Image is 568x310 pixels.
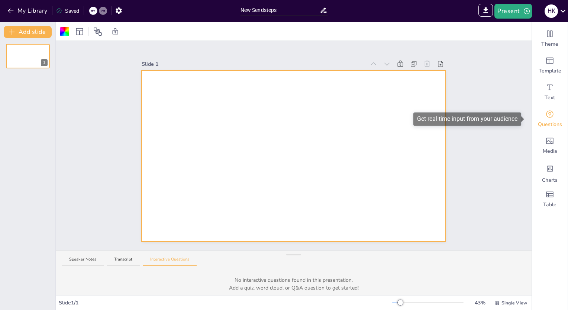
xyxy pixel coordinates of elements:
[62,256,104,267] button: Speaker Notes
[41,59,48,66] div: 1
[542,177,558,184] span: Charts
[541,41,558,48] span: Theme
[471,299,489,307] div: 43 %
[241,5,320,16] input: Insert title
[545,4,558,18] div: H K
[74,26,85,38] div: Layout
[93,27,102,36] span: Position
[532,186,568,213] div: Add a table
[532,79,568,106] div: Add text boxes
[532,132,568,159] div: Add images, graphics, shapes or video
[538,121,562,128] span: Questions
[143,256,197,267] button: Interactive Questions
[545,94,555,101] span: Text
[6,5,51,17] button: My Library
[107,256,140,267] button: Transcript
[543,201,556,209] span: Table
[532,25,568,52] div: Change the overall theme
[142,60,365,68] div: Slide 1
[4,26,52,38] button: Add slide
[532,159,568,186] div: Add charts and graphs
[545,4,558,19] button: H K
[59,299,392,307] div: Slide 1 / 1
[539,67,561,75] span: Template
[69,284,518,292] p: Add a quiz, word cloud, or Q&A question to get started!
[413,112,521,126] div: Get real-time input from your audience
[494,4,532,19] button: Present
[6,44,50,68] div: 1
[69,276,518,284] p: No interactive questions found in this presentation.
[532,52,568,79] div: Add ready made slides
[478,4,493,19] span: Export to PowerPoint
[501,300,527,306] span: Single View
[543,148,557,155] span: Media
[56,7,79,15] div: Saved
[532,106,568,132] div: Get real-time input from your audience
